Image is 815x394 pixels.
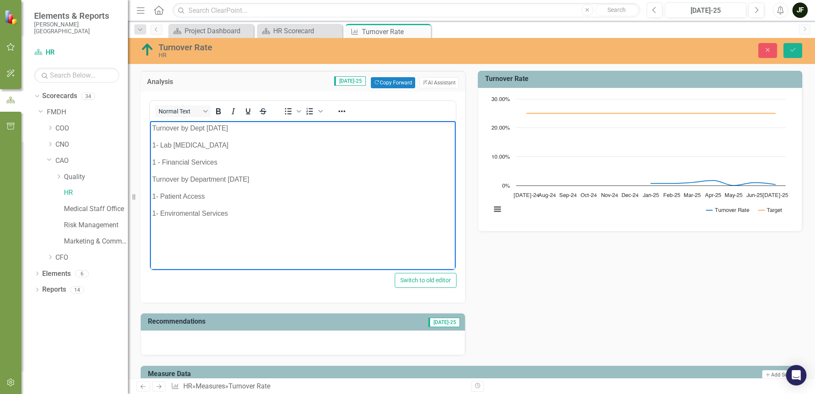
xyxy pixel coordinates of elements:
[621,193,639,198] text: Dec-24
[485,75,798,83] h3: Turnover Rate
[762,370,798,380] button: Add Series
[786,365,806,385] div: Open Intercom Messenger
[428,318,460,327] span: [DATE]-25
[173,3,640,18] input: Search ClearPoint...
[81,93,95,100] div: 34
[758,207,782,213] button: Show Target
[487,95,790,223] svg: Interactive chart
[141,43,154,57] img: Above Target
[559,193,577,198] text: Sep-24
[281,105,302,117] div: Bullet list
[725,193,743,198] text: May-25
[395,273,457,288] button: Switch to old editor
[335,105,349,117] button: Reveal or hide additional toolbar items
[42,285,66,295] a: Reports
[256,105,270,117] button: Strikethrough
[792,3,808,18] button: JF
[47,107,128,117] a: FMDH
[514,193,539,198] text: [DATE]-24
[148,318,348,325] h3: Recommendations
[171,26,251,36] a: Project Dashboard
[491,97,510,102] text: 30.00%
[147,78,201,86] h3: Analysis
[55,253,128,263] a: CFO
[34,48,119,58] a: HR
[763,193,788,198] text: [DATE]-25
[228,382,270,390] div: Turnover Rate
[607,6,626,13] span: Search
[42,269,71,279] a: Elements
[538,193,556,198] text: Aug-24
[185,26,251,36] div: Project Dashboard
[419,77,459,88] button: AI Assistant
[362,26,429,37] div: Turnover Rate
[487,95,793,223] div: Chart. Highcharts interactive chart.
[75,270,89,277] div: 6
[241,105,255,117] button: Underline
[42,91,77,101] a: Scorecards
[64,204,128,214] a: Medical Staff Office
[303,105,324,117] div: Numbered list
[684,193,701,198] text: Mar-25
[159,108,200,115] span: Normal Text
[55,156,128,166] a: CAO
[226,105,240,117] button: Italic
[150,121,456,270] iframe: Rich Text Area
[643,193,659,198] text: Jan-25
[334,76,366,86] span: [DATE]-25
[746,193,763,198] text: Jun-25
[159,52,512,58] div: HR
[371,77,415,88] button: Copy Forward
[148,370,502,378] h3: Measure Data
[665,3,746,18] button: [DATE]-25
[525,112,777,115] g: Target, line 2 of 2 with 13 data points.
[55,140,128,150] a: CNO
[273,26,340,36] div: HR Scorecard
[491,125,510,131] text: 20.00%
[64,237,128,246] a: Marketing & Communications
[183,382,192,390] a: HR
[159,43,512,52] div: Turnover Rate
[526,179,777,187] g: Turnover Rate, line 1 of 2 with 13 data points.
[64,172,128,182] a: Quality
[663,193,680,198] text: Feb-25
[55,124,128,133] a: COO
[502,183,510,189] text: 0%
[34,21,119,35] small: [PERSON_NAME][GEOGRAPHIC_DATA]
[668,6,743,16] div: [DATE]-25
[34,11,119,21] span: Elements & Reports
[601,193,618,198] text: Nov-24
[64,220,128,230] a: Risk Management
[705,193,721,198] text: Apr-25
[595,4,638,16] button: Search
[581,193,597,198] text: Oct-24
[155,105,211,117] button: Block Normal Text
[70,286,84,293] div: 14
[491,154,510,160] text: 10.00%
[259,26,340,36] a: HR Scorecard
[64,188,128,198] a: HR
[706,207,749,213] button: Show Turnover Rate
[491,203,503,215] button: View chart menu, Chart
[211,105,225,117] button: Bold
[34,68,119,83] input: Search Below...
[171,382,465,391] div: » »
[196,382,225,390] a: Measures
[4,10,19,25] img: ClearPoint Strategy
